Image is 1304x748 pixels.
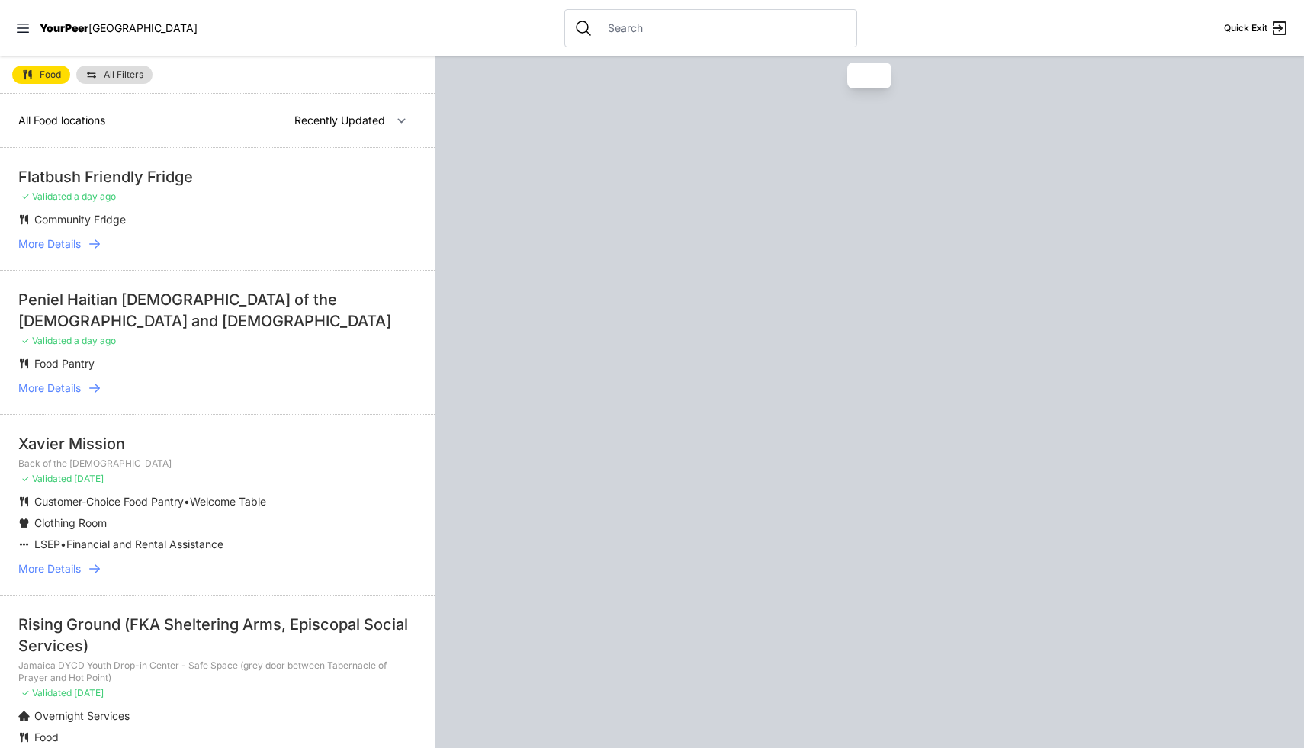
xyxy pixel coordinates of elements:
a: Food [12,66,70,84]
span: More Details [18,380,81,396]
span: More Details [18,236,81,252]
div: Flatbush Friendly Fridge [18,166,416,188]
p: Back of the [DEMOGRAPHIC_DATA] [18,457,416,470]
div: Xavier Mission [18,433,416,454]
span: Welcome Table [190,495,266,508]
p: Jamaica DYCD Youth Drop-in Center - Safe Space (grey door between Tabernacle of Prayer and Hot Po... [18,660,416,684]
span: LSEP [34,538,60,551]
a: More Details [18,561,416,576]
div: Peniel Haitian [DEMOGRAPHIC_DATA] of the [DEMOGRAPHIC_DATA] and [DEMOGRAPHIC_DATA] [18,289,416,332]
span: Quick Exit [1224,22,1267,34]
a: More Details [18,380,416,396]
span: ✓ Validated [21,335,72,346]
span: • [60,538,66,551]
a: More Details [18,236,416,252]
span: All Filters [104,70,143,79]
span: [DATE] [74,687,104,698]
span: YourPeer [40,21,88,34]
a: Quick Exit [1224,19,1289,37]
span: Financial and Rental Assistance [66,538,223,551]
span: ✓ Validated [21,687,72,698]
span: All Food locations [18,114,105,127]
input: Search [599,21,847,36]
span: a day ago [74,335,116,346]
span: Overnight Services [34,709,130,722]
span: • [184,495,190,508]
span: a day ago [74,191,116,202]
span: Community Fridge [34,213,126,226]
div: Rising Ground (FKA Sheltering Arms, Episcopal Social Services) [18,614,416,657]
span: Food [34,730,59,743]
span: ✓ Validated [21,191,72,202]
span: ✓ Validated [21,473,72,484]
span: Clothing Room [34,516,107,529]
span: Food Pantry [34,357,95,370]
span: More Details [18,561,81,576]
a: YourPeer[GEOGRAPHIC_DATA] [40,24,198,33]
span: Food [40,70,61,79]
span: Customer-Choice Food Pantry [34,495,184,508]
span: [GEOGRAPHIC_DATA] [88,21,198,34]
a: All Filters [76,66,153,84]
span: [DATE] [74,473,104,484]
